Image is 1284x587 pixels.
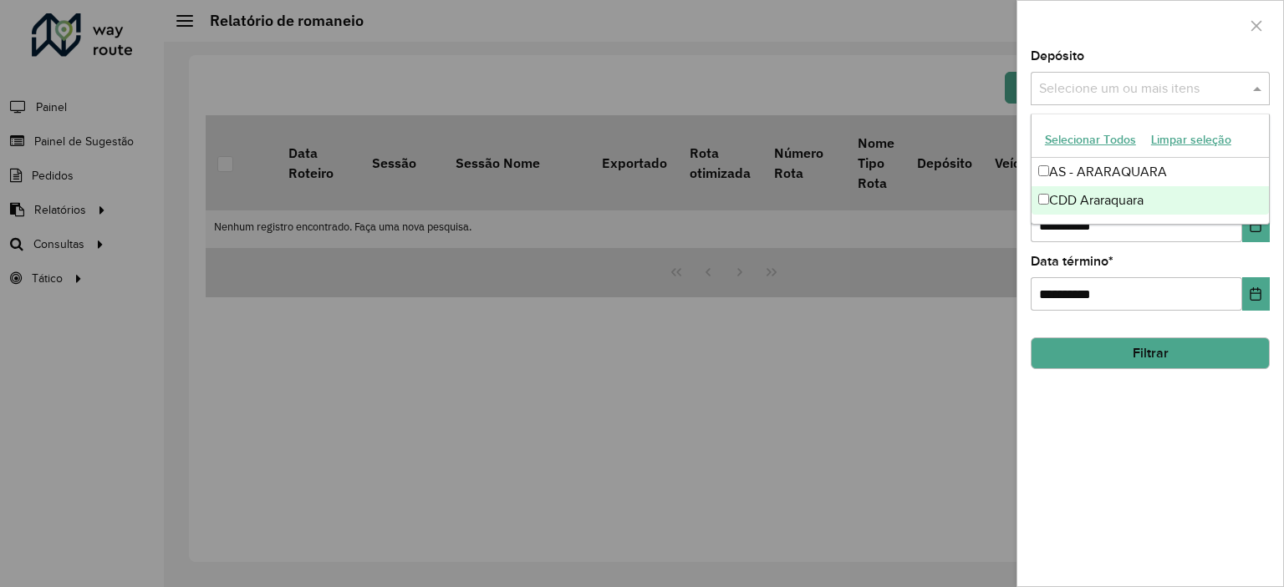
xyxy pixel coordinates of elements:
[1031,114,1270,225] ng-dropdown-panel: Options list
[1032,158,1269,186] div: AS - ARARAQUARA
[1242,209,1270,242] button: Choose Date
[1031,337,1270,369] button: Filtrar
[1037,127,1144,153] button: Selecionar Todos
[1032,186,1269,215] div: CDD Araraquara
[1242,277,1270,311] button: Choose Date
[1031,251,1113,271] label: Data término
[1144,127,1239,153] button: Limpar seleção
[1031,46,1084,66] label: Depósito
